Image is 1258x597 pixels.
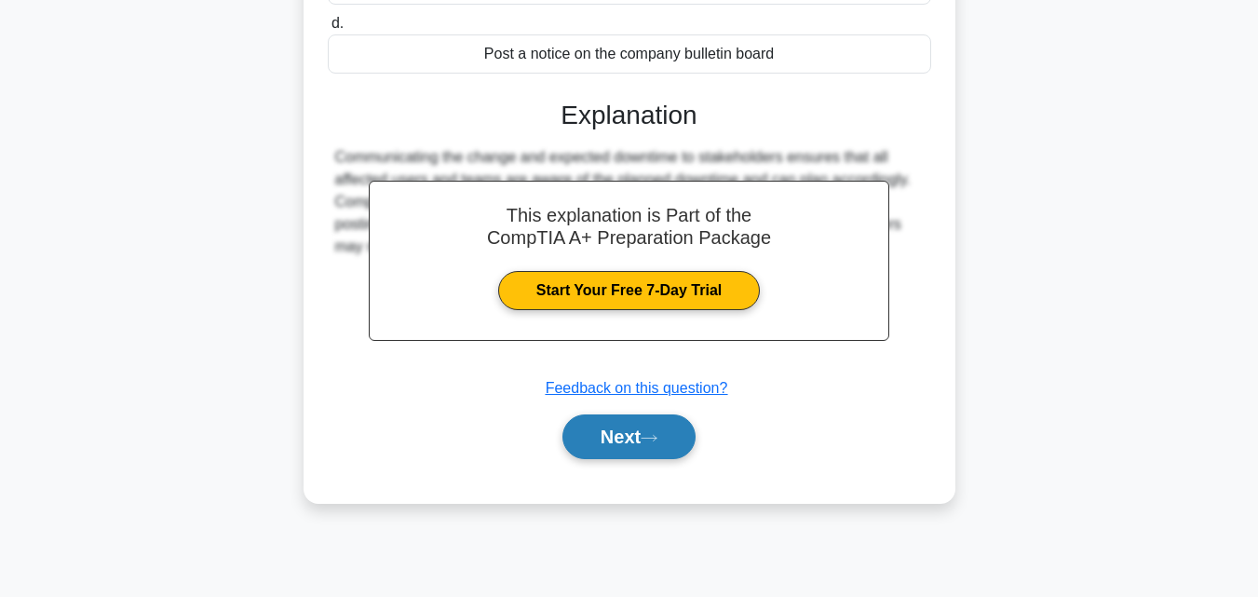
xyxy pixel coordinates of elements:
[562,414,696,459] button: Next
[328,34,931,74] div: Post a notice on the company bulletin board
[498,271,760,310] a: Start Your Free 7-Day Trial
[546,380,728,396] a: Feedback on this question?
[339,100,920,131] h3: Explanation
[335,146,924,258] div: Communicating the change and expected downtime to stakeholders ensures that all affected users an...
[331,15,344,31] span: d.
